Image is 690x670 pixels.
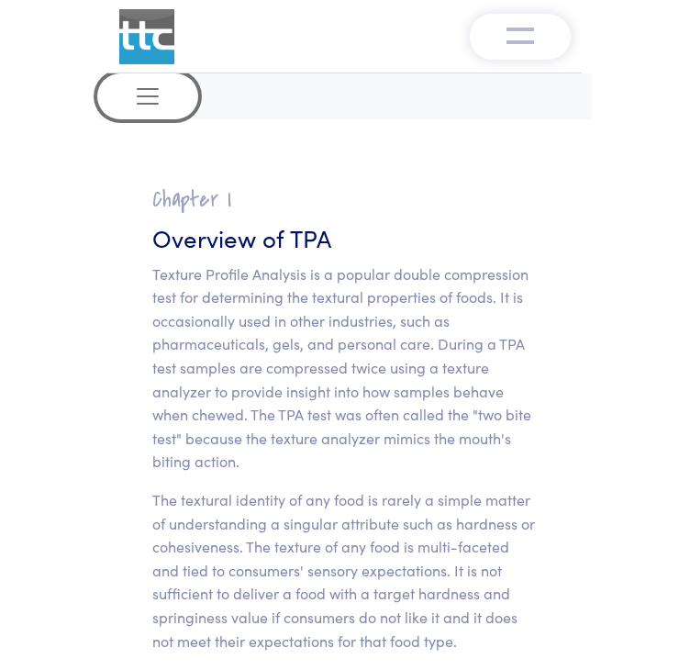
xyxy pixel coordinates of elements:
[152,262,538,474] p: Texture Profile Analysis is a popular double compression test for determining the textural proper...
[97,73,198,119] button: Toggle navigation
[470,14,571,60] button: Toggle navigation
[506,23,534,45] img: menu-v1.0.png
[152,185,538,214] h2: Chapter I
[152,221,538,254] h3: Overview of TPA
[119,9,174,64] img: ttc_logo_1x1_v1.0.png
[152,488,538,653] p: The textural identity of any food is rarely a simple matter of understanding a singular attribute...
